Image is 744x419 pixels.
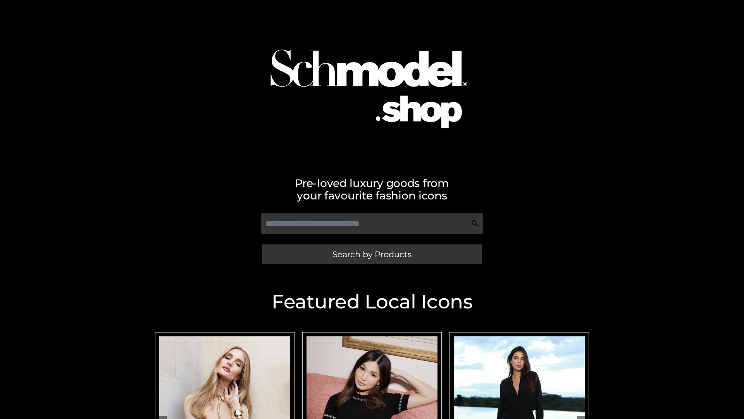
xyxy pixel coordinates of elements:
h2: Featured Local Icons​ [151,292,593,312]
a: Search by Products [262,244,482,264]
img: Search Icon [471,220,479,227]
h2: Pre-loved luxury goods from your favourite fashion icons [151,177,593,202]
span: Search by Products [332,250,412,258]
